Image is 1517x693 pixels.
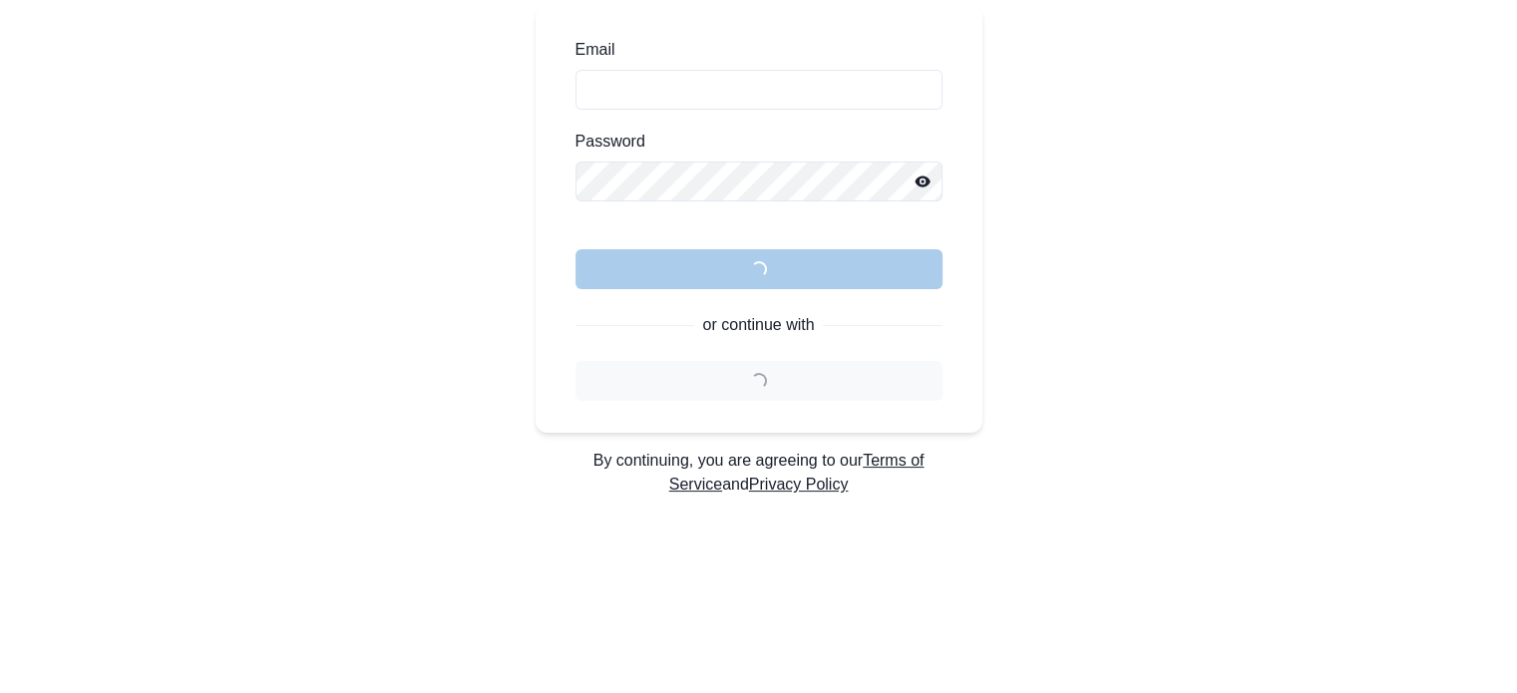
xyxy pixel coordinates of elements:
[575,130,931,154] label: Password
[903,162,943,201] button: Reveal password
[749,476,849,493] a: Privacy Policy
[702,313,814,337] p: or continue with
[575,38,931,62] label: Email
[536,449,982,497] p: By continuing, you are agreeing to our and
